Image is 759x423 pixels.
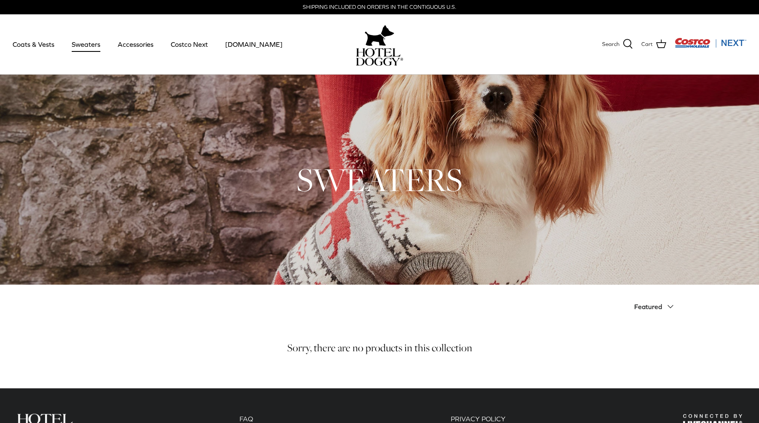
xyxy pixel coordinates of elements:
img: hoteldoggy.com [365,23,394,48]
a: hoteldoggy.com hoteldoggycom [356,23,403,66]
a: FAQ [240,415,253,423]
a: Visit Costco Next [675,43,746,49]
a: PRIVACY POLICY [451,415,506,423]
span: Cart [641,40,653,49]
a: Coats & Vests [5,30,62,59]
a: [DOMAIN_NAME] [218,30,290,59]
a: Costco Next [163,30,215,59]
a: Cart [641,39,666,50]
h5: Sorry, there are no products in this collection [80,341,679,354]
img: hoteldoggycom [356,48,403,66]
a: Sweaters [64,30,108,59]
a: Accessories [110,30,161,59]
h1: SWEATERS [80,159,679,200]
span: Search [602,40,619,49]
span: Featured [634,303,662,310]
button: Featured [634,297,679,316]
img: Costco Next [675,38,746,48]
a: Search [602,39,633,50]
